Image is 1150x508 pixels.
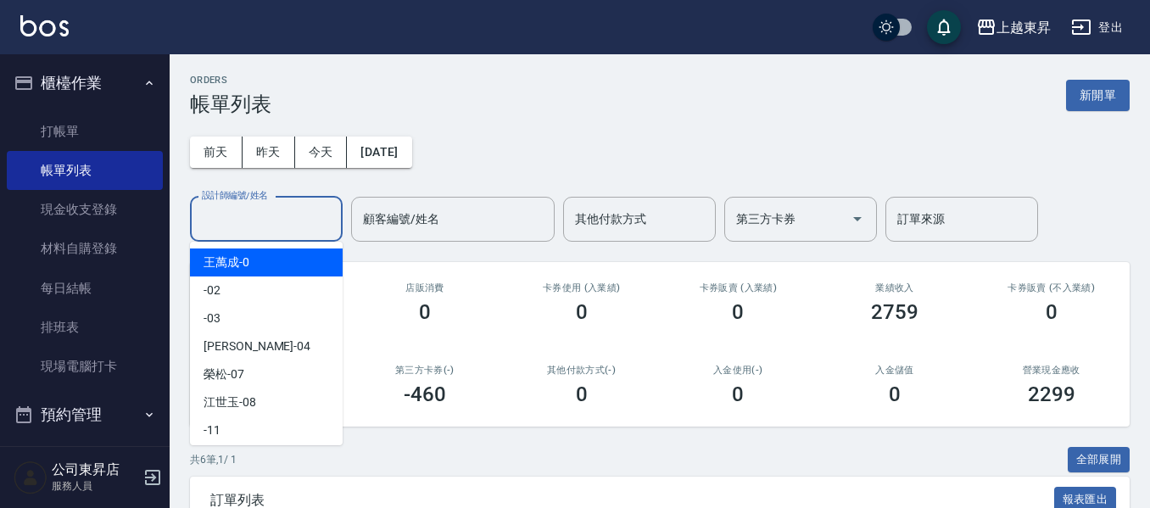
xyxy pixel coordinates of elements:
[7,112,163,151] a: 打帳單
[367,365,483,376] h2: 第三方卡券(-)
[204,338,310,355] span: [PERSON_NAME] -04
[7,308,163,347] a: 排班表
[1066,80,1130,111] button: 新開單
[993,365,1109,376] h2: 營業現金應收
[204,282,221,299] span: -02
[204,421,221,439] span: -11
[295,137,348,168] button: 今天
[927,10,961,44] button: save
[243,137,295,168] button: 昨天
[204,394,256,411] span: 江世玉 -08
[837,365,953,376] h2: 入金儲值
[190,137,243,168] button: 前天
[680,365,796,376] h2: 入金使用(-)
[347,137,411,168] button: [DATE]
[844,205,871,232] button: Open
[1054,491,1117,507] a: 報表匯出
[7,151,163,190] a: 帳單列表
[576,300,588,324] h3: 0
[523,282,639,293] h2: 卡券使用 (入業績)
[732,300,744,324] h3: 0
[732,382,744,406] h3: 0
[14,461,47,494] img: Person
[52,461,138,478] h5: 公司東昇店
[837,282,953,293] h2: 業績收入
[889,382,901,406] h3: 0
[1046,300,1058,324] h3: 0
[1066,87,1130,103] a: 新開單
[20,15,69,36] img: Logo
[7,437,163,481] button: 報表及分析
[204,310,221,327] span: -03
[190,75,271,86] h2: ORDERS
[204,366,244,383] span: 榮松 -07
[680,282,796,293] h2: 卡券販賣 (入業績)
[404,382,446,406] h3: -460
[1028,382,1075,406] h3: 2299
[993,282,1109,293] h2: 卡券販賣 (不入業績)
[202,189,268,202] label: 設計師編號/姓名
[7,393,163,437] button: 預約管理
[367,282,483,293] h2: 店販消費
[871,300,918,324] h3: 2759
[52,478,138,494] p: 服務人員
[7,190,163,229] a: 現金收支登錄
[7,347,163,386] a: 現場電腦打卡
[190,452,237,467] p: 共 6 筆, 1 / 1
[576,382,588,406] h3: 0
[969,10,1058,45] button: 上越東昇
[7,229,163,268] a: 材料自購登錄
[190,92,271,116] h3: 帳單列表
[204,254,249,271] span: 王萬成 -0
[523,365,639,376] h2: 其他付款方式(-)
[7,269,163,308] a: 每日結帳
[7,61,163,105] button: 櫃檯作業
[1068,447,1130,473] button: 全部展開
[419,300,431,324] h3: 0
[1064,12,1130,43] button: 登出
[996,17,1051,38] div: 上越東昇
